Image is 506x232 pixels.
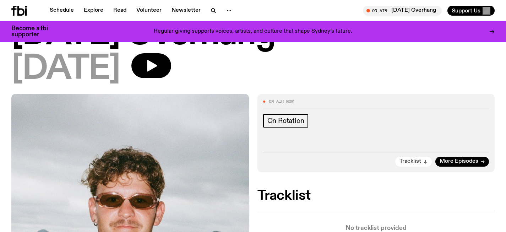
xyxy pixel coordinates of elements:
[11,53,120,85] span: [DATE]
[11,18,495,50] h1: [DATE] Overhang
[109,6,131,16] a: Read
[447,6,495,16] button: Support Us
[395,157,432,167] button: Tracklist
[363,6,442,16] button: On Air[DATE] Overhang
[11,26,57,38] h3: Become a fbi supporter
[45,6,78,16] a: Schedule
[452,7,480,14] span: Support Us
[435,157,489,167] a: More Episodes
[267,117,304,125] span: On Rotation
[269,99,294,103] span: On Air Now
[399,159,421,164] span: Tracklist
[257,189,495,202] h2: Tracklist
[80,6,108,16] a: Explore
[257,225,495,231] p: No tracklist provided
[167,6,205,16] a: Newsletter
[440,159,478,164] span: More Episodes
[154,28,352,35] p: Regular giving supports voices, artists, and culture that shape Sydney’s future.
[263,114,309,128] a: On Rotation
[132,6,166,16] a: Volunteer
